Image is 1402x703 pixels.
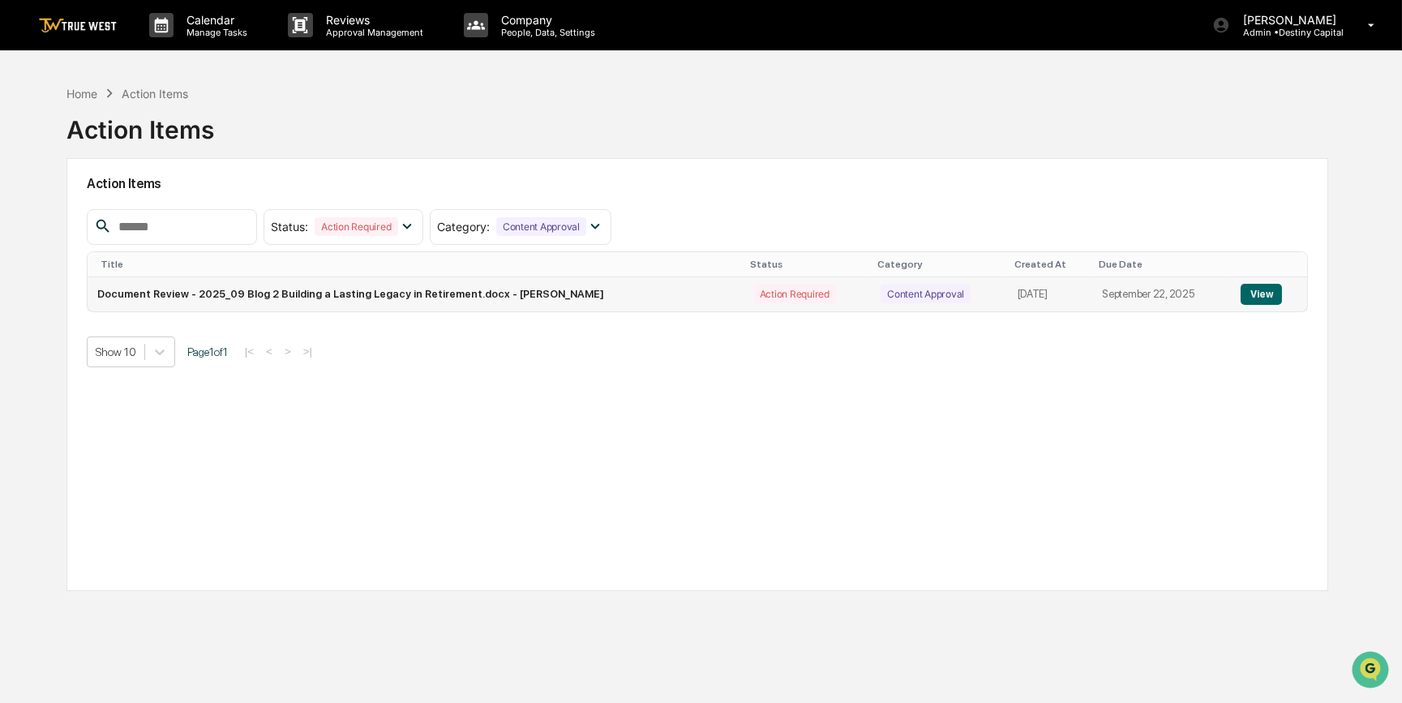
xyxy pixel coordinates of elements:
p: Approval Management [313,27,431,38]
span: Preclearance [32,204,105,221]
div: Action Required [315,217,397,236]
div: Content Approval [881,285,971,303]
button: > [280,345,296,358]
span: Pylon [161,275,196,287]
div: Due Date [1099,259,1224,270]
a: 🖐️Preclearance [10,198,111,227]
div: Home [66,87,97,101]
div: Start new chat [55,124,266,140]
p: [PERSON_NAME] [1230,13,1344,27]
span: Data Lookup [32,235,102,251]
img: logo [39,18,117,33]
span: Attestations [134,204,201,221]
p: Calendar [174,13,255,27]
a: 🔎Data Lookup [10,229,109,258]
button: < [261,345,277,358]
button: View [1241,284,1282,305]
div: 🗄️ [118,206,131,219]
img: 1746055101610-c473b297-6a78-478c-a979-82029cc54cd1 [16,124,45,153]
p: Company [488,13,603,27]
span: Page 1 of 1 [187,345,228,358]
a: Powered byPylon [114,274,196,287]
p: How can we help? [16,34,295,60]
div: Title [101,259,737,270]
div: 🖐️ [16,206,29,219]
div: Created At [1014,259,1087,270]
button: |< [240,345,259,358]
div: Content Approval [496,217,586,236]
span: Category : [437,220,490,234]
div: Status [750,259,865,270]
div: Action Required [753,285,836,303]
td: September 22, 2025 [1092,277,1231,311]
div: 🔎 [16,237,29,250]
button: >| [298,345,317,358]
div: We're available if you need us! [55,140,205,153]
a: View [1241,288,1282,300]
p: Admin • Destiny Capital [1230,27,1344,38]
p: Manage Tasks [174,27,255,38]
td: Document Review - 2025_09 Blog 2 Building a Lasting Legacy in Retirement.docx - [PERSON_NAME] [88,277,744,311]
div: Action Items [66,102,214,144]
h2: Action Items [87,176,1308,191]
a: 🗄️Attestations [111,198,208,227]
div: Action Items [122,87,188,101]
p: People, Data, Settings [488,27,603,38]
iframe: Open customer support [1350,649,1394,693]
button: Start new chat [276,129,295,148]
td: [DATE] [1008,277,1093,311]
span: Status : [271,220,308,234]
div: Category [877,259,1001,270]
p: Reviews [313,13,431,27]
